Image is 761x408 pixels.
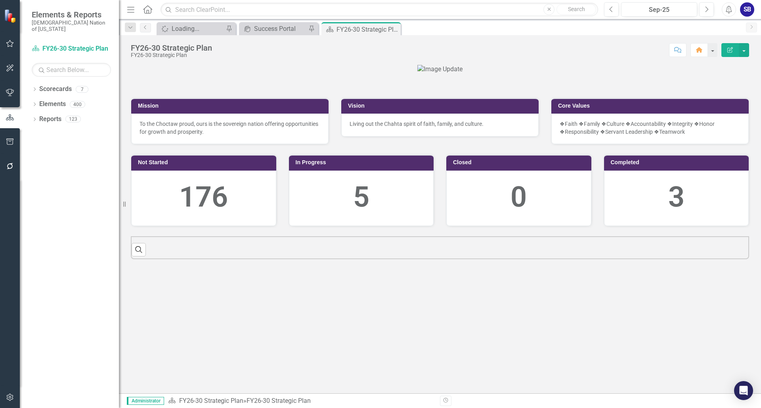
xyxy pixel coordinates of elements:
span: Administrator [127,397,164,405]
div: Open Intercom Messenger [734,381,753,400]
a: FY26-30 Strategic Plan [32,44,111,53]
a: Loading... [159,24,224,34]
input: Search Below... [32,63,111,77]
a: FY26-30 Strategic Plan [179,397,243,404]
div: FY26-30 Strategic Plan [131,52,212,58]
div: 3 [612,177,741,218]
input: Search ClearPoint... [161,3,598,17]
div: FY26-30 Strategic Plan [131,44,212,52]
a: Elements [39,100,66,109]
img: ClearPoint Strategy [4,9,18,23]
div: Success Portal [254,24,306,34]
div: 176 [140,177,268,218]
p: ❖Faith ❖Family ❖Culture ❖Accountability ❖Integrity ❖Honor ❖Responsibility ❖Servant Leadership ❖Te... [560,120,740,136]
button: Search [556,4,596,15]
h3: Completed [611,159,745,165]
div: FY26-30 Strategic Plan [247,397,311,404]
a: Reports [39,115,61,124]
div: 123 [65,116,81,123]
div: 7 [76,86,88,93]
h3: Core Values [558,103,745,109]
small: [DEMOGRAPHIC_DATA] Nation of [US_STATE] [32,19,111,32]
button: Sep-25 [621,2,697,17]
span: Elements & Reports [32,10,111,19]
h3: In Progress [296,159,430,165]
div: FY26-30 Strategic Plan [337,25,399,34]
div: Loading... [172,24,224,34]
img: Image Update [417,65,463,74]
button: SB [740,2,754,17]
span: To the Choctaw proud, ours is the sovereign nation offering opportunities for growth and prosperity. [140,121,318,135]
div: » [168,397,434,406]
div: 400 [70,101,85,108]
div: 5 [297,177,426,218]
a: Success Portal [241,24,306,34]
h3: Closed [453,159,587,165]
div: Sep-25 [624,5,694,15]
span: Search [568,6,585,12]
h3: Vision [348,103,535,109]
h3: Not Started [138,159,272,165]
div: 0 [455,177,583,218]
a: Scorecards [39,85,72,94]
h3: Mission [138,103,325,109]
span: Living out the Chahta spirit of faith, family, and culture. [350,121,484,127]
